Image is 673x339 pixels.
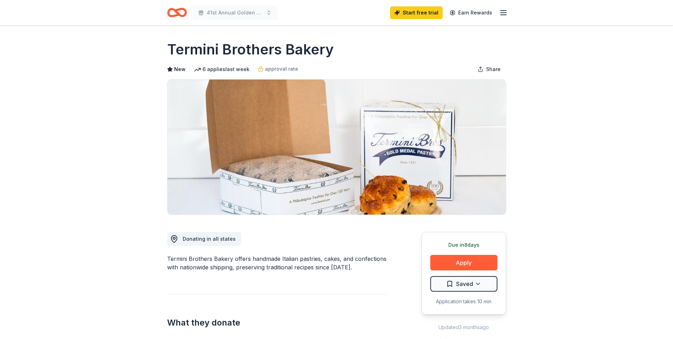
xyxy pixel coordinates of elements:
[194,65,249,74] div: 6 applies last week
[167,40,334,59] h1: Termini Brothers Bakery
[193,6,277,20] button: 41st Annual Golden Gala
[167,4,187,21] a: Home
[445,6,496,19] a: Earn Rewards
[207,8,263,17] span: 41st Annual Golden Gala
[421,323,506,332] div: Updated 3 months ago
[390,6,443,19] a: Start free trial
[486,65,501,74] span: Share
[430,241,497,249] div: Due in 8 days
[167,317,388,328] h2: What they donate
[258,65,298,73] a: approval rate
[265,65,298,73] span: approval rate
[167,80,506,215] img: Image for Termini Brothers Bakery
[430,276,497,292] button: Saved
[430,297,497,306] div: Application takes 10 min
[472,62,506,76] button: Share
[183,236,236,242] span: Donating in all states
[430,255,497,270] button: Apply
[167,255,388,271] div: Termini Brothers Bakery offers handmade Italian pastries, cakes, and confections with nationwide ...
[174,65,185,74] span: New
[456,279,473,288] span: Saved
